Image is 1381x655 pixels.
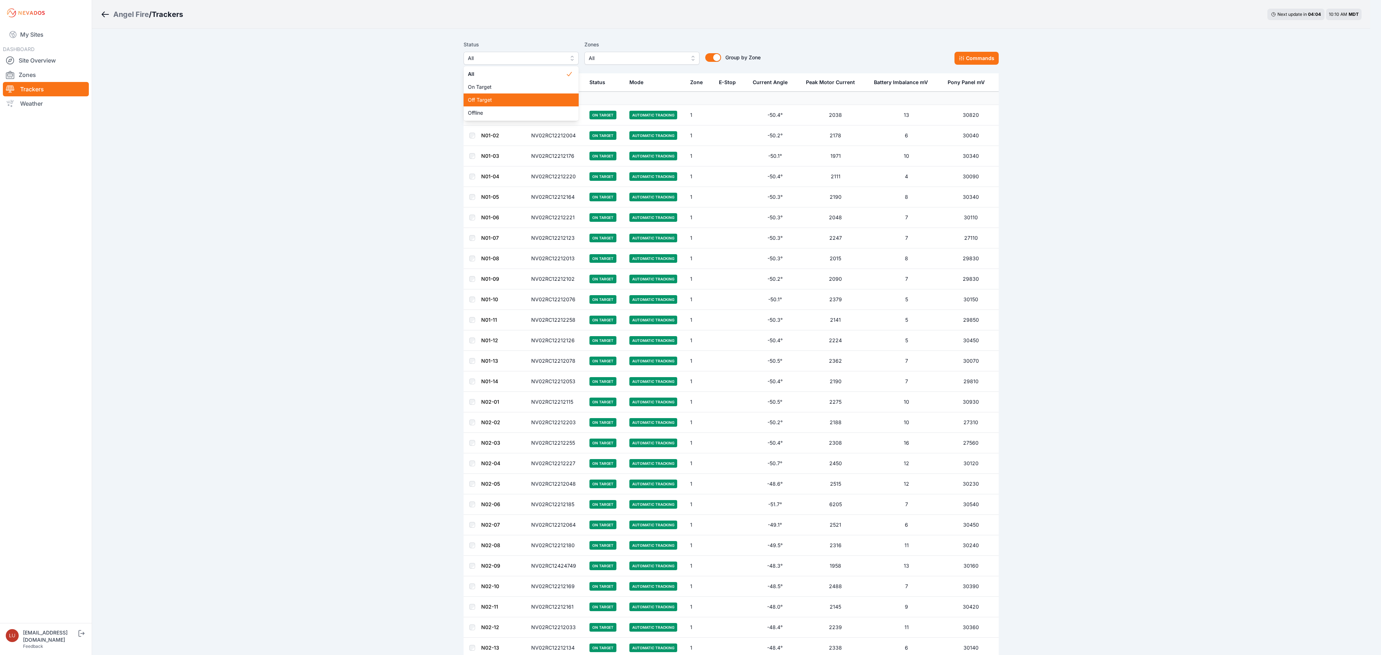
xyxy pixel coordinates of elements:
[464,52,579,65] button: All
[468,109,566,116] span: Offline
[468,54,564,63] span: All
[468,70,566,78] span: All
[468,96,566,104] span: Off Target
[468,83,566,91] span: On Target
[464,66,579,121] div: All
